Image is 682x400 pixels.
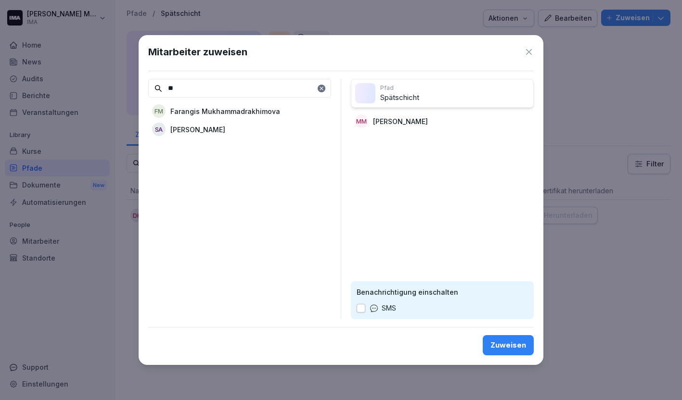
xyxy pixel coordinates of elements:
p: SMS [382,303,396,313]
h1: Mitarbeiter zuweisen [148,45,247,59]
div: SA [152,123,166,136]
p: [PERSON_NAME] [373,116,428,126]
p: Spätschicht [380,92,529,103]
p: [PERSON_NAME] [170,125,225,135]
p: Farangis Mukhammadrakhimova [170,106,280,116]
div: Zuweisen [490,340,526,350]
button: Zuweisen [483,335,534,355]
p: Pfad [380,84,529,92]
div: MM [355,114,368,128]
div: FM [152,104,166,118]
p: Benachrichtigung einschalten [357,287,528,297]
